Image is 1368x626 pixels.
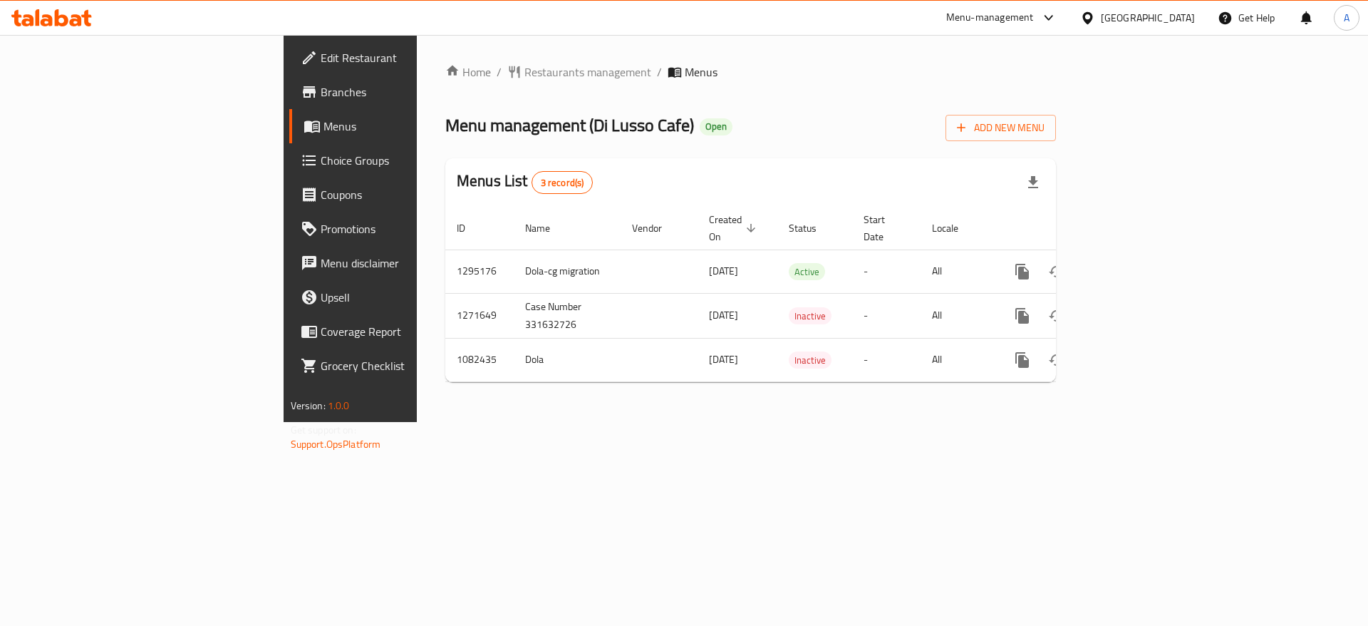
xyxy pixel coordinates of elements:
[321,255,501,272] span: Menu disclaimer
[532,171,594,194] div: Total records count
[289,109,512,143] a: Menus
[789,307,831,324] div: Inactive
[514,338,621,381] td: Dola
[1040,255,1074,289] button: Change Status
[789,220,835,237] span: Status
[457,170,593,194] h2: Menus List
[632,220,680,237] span: Vendor
[289,212,512,246] a: Promotions
[289,41,512,75] a: Edit Restaurant
[289,280,512,314] a: Upsell
[291,435,381,453] a: Support.OpsPlatform
[852,293,921,338] td: -
[289,246,512,280] a: Menu disclaimer
[289,143,512,178] a: Choice Groups
[532,176,593,190] span: 3 record(s)
[321,152,501,169] span: Choice Groups
[921,293,994,338] td: All
[445,207,1154,382] table: enhanced table
[514,250,621,293] td: Dola-cg migration
[525,220,569,237] span: Name
[445,109,694,141] span: Menu management ( Di Lusso Cafe )
[457,220,484,237] span: ID
[1040,343,1074,377] button: Change Status
[321,323,501,340] span: Coverage Report
[932,220,977,237] span: Locale
[1040,299,1074,333] button: Change Status
[864,211,903,245] span: Start Date
[921,338,994,381] td: All
[946,9,1034,26] div: Menu-management
[789,308,831,324] span: Inactive
[514,293,621,338] td: Case Number 331632726
[852,338,921,381] td: -
[321,289,501,306] span: Upsell
[709,211,760,245] span: Created On
[321,83,501,101] span: Branches
[700,118,732,135] div: Open
[289,349,512,383] a: Grocery Checklist
[289,314,512,349] a: Coverage Report
[789,352,831,369] div: Inactive
[957,119,1045,137] span: Add New Menu
[921,250,994,293] td: All
[1101,10,1195,26] div: [GEOGRAPHIC_DATA]
[321,357,501,374] span: Grocery Checklist
[1005,299,1040,333] button: more
[445,63,1056,81] nav: breadcrumb
[289,178,512,212] a: Coupons
[945,115,1056,141] button: Add New Menu
[291,396,326,415] span: Version:
[321,49,501,66] span: Edit Restaurant
[328,396,350,415] span: 1.0.0
[289,75,512,109] a: Branches
[321,186,501,203] span: Coupons
[323,118,501,135] span: Menus
[709,262,738,280] span: [DATE]
[994,207,1154,250] th: Actions
[789,263,825,280] div: Active
[789,264,825,280] span: Active
[685,63,717,81] span: Menus
[321,220,501,237] span: Promotions
[291,421,356,439] span: Get support on:
[852,250,921,293] td: -
[657,63,662,81] li: /
[507,63,651,81] a: Restaurants management
[1016,165,1050,200] div: Export file
[700,120,732,133] span: Open
[524,63,651,81] span: Restaurants management
[1005,343,1040,377] button: more
[709,306,738,324] span: [DATE]
[1344,10,1349,26] span: A
[789,352,831,369] span: Inactive
[709,350,738,369] span: [DATE]
[1005,255,1040,289] button: more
